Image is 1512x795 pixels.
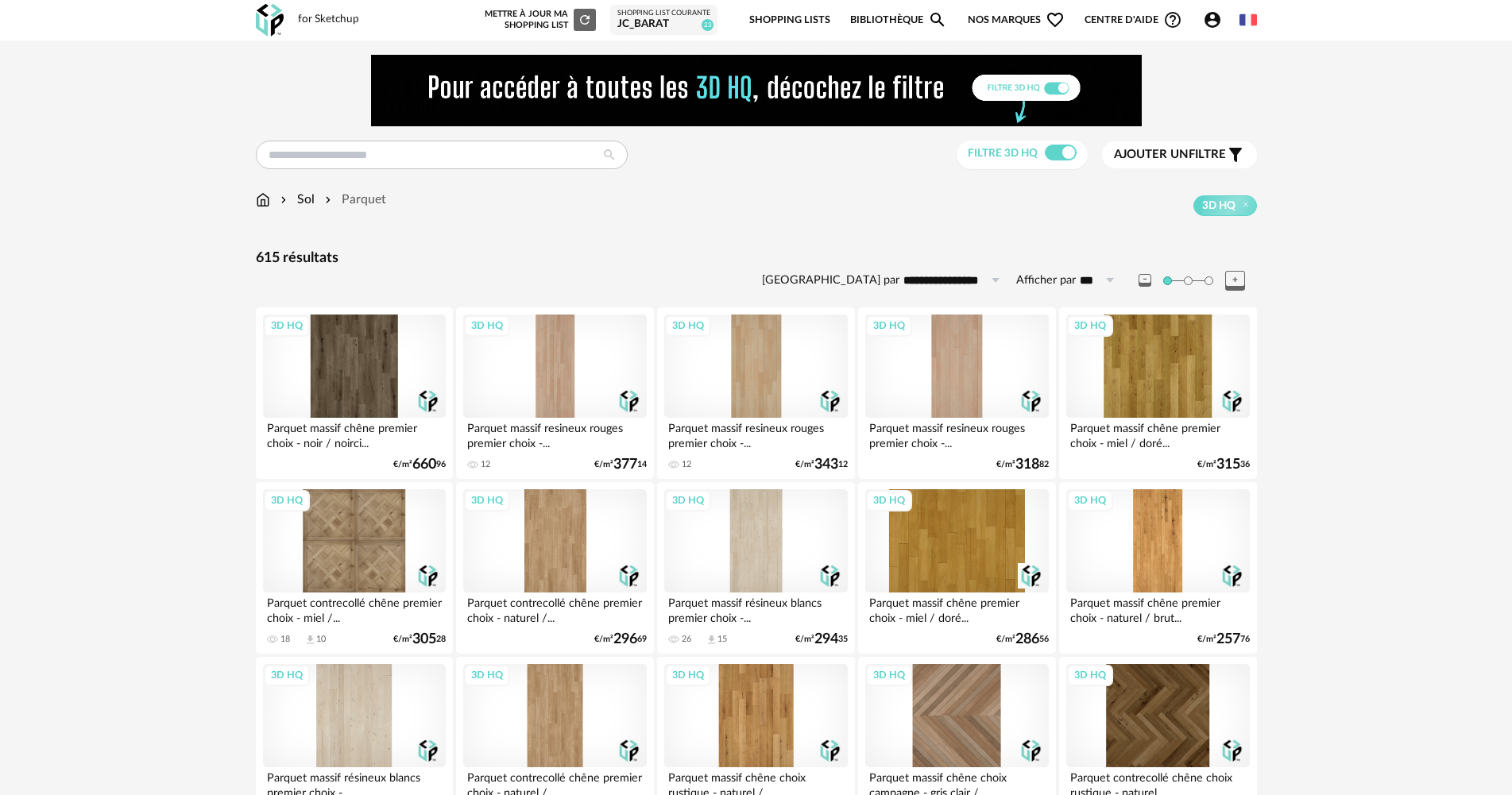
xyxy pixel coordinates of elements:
[1239,11,1257,29] img: fr
[1059,482,1256,654] a: 3D HQ Parquet massif chêne premier choix - naturel / brut... €/m²25776
[412,459,436,470] span: 660
[968,2,1065,39] span: Nos marques
[762,273,899,288] label: [GEOGRAPHIC_DATA] par
[1016,273,1076,288] label: Afficher par
[463,592,646,624] div: Parquet contrecollé chêne premier choix - naturel /...
[866,490,912,511] div: 3D HQ
[1085,10,1182,29] span: Centre d'aideHelp Circle Outline icon
[1216,634,1240,645] span: 257
[277,191,315,209] div: Sol
[1059,307,1256,479] a: 3D HQ Parquet massif chêne premier choix - miel / doré... €/m²31536
[456,307,653,479] a: 3D HQ Parquet massif resineux rouges premier choix -... 12 €/m²37714
[1046,10,1065,29] span: Heart Outline icon
[613,459,637,470] span: 377
[702,19,713,31] span: 23
[264,315,310,336] div: 3D HQ
[412,634,436,645] span: 305
[1203,10,1229,29] span: Account Circle icon
[1015,459,1039,470] span: 318
[256,307,453,479] a: 3D HQ Parquet massif chêne premier choix - noir / noirci... €/m²66096
[1197,634,1250,645] div: €/m² 76
[1203,10,1222,29] span: Account Circle icon
[749,2,830,39] a: Shopping Lists
[464,315,510,336] div: 3D HQ
[264,490,310,511] div: 3D HQ
[371,55,1142,126] img: FILTRE%20HQ%20NEW_V1%20(4).gif
[1202,199,1236,213] span: 3D HQ
[682,634,691,645] div: 26
[481,9,596,31] div: Mettre à jour ma Shopping List
[456,482,653,654] a: 3D HQ Parquet contrecollé chêne premier choix - naturel /... €/m²29669
[594,459,647,470] div: €/m² 14
[865,418,1048,450] div: Parquet massif resineux rouges premier choix -...
[463,418,646,450] div: Parquet massif resineux rouges premier choix -...
[665,490,711,511] div: 3D HQ
[298,13,359,27] div: for Sketchup
[1216,459,1240,470] span: 315
[1114,147,1226,163] span: filtre
[657,307,854,479] a: 3D HQ Parquet massif resineux rouges premier choix -... 12 €/m²34312
[1067,665,1113,685] div: 3D HQ
[264,665,310,685] div: 3D HQ
[706,634,717,646] span: Download icon
[464,490,510,511] div: 3D HQ
[316,634,326,645] div: 10
[795,634,848,645] div: €/m² 35
[1163,10,1182,29] span: Help Circle Outline icon
[1067,490,1113,511] div: 3D HQ
[1015,634,1039,645] span: 286
[578,15,592,24] span: Refresh icon
[617,17,710,32] div: JC_Barat
[280,634,290,645] div: 18
[1066,592,1249,624] div: Parquet massif chêne premier choix - naturel / brut...
[1226,145,1245,164] span: Filter icon
[594,634,647,645] div: €/m² 69
[1102,141,1257,168] button: Ajouter unfiltre Filter icon
[996,634,1049,645] div: €/m² 56
[665,315,711,336] div: 3D HQ
[1197,459,1250,470] div: €/m² 36
[256,4,284,37] img: OXP
[858,307,1055,479] a: 3D HQ Parquet massif resineux rouges premier choix -... €/m²31882
[393,459,446,470] div: €/m² 96
[256,482,453,654] a: 3D HQ Parquet contrecollé chêne premier choix - miel /... 18 Download icon 10 €/m²30528
[968,148,1038,159] span: Filtre 3D HQ
[682,459,691,470] div: 12
[928,10,947,29] span: Magnify icon
[256,249,1257,268] div: 615 résultats
[866,665,912,685] div: 3D HQ
[304,634,316,646] span: Download icon
[814,634,838,645] span: 294
[617,9,710,18] div: Shopping List courante
[617,9,710,32] a: Shopping List courante JC_Barat 23
[795,459,848,470] div: €/m² 12
[717,634,727,645] div: 15
[814,459,838,470] span: 343
[481,459,490,470] div: 12
[664,418,847,450] div: Parquet massif resineux rouges premier choix -...
[277,191,290,209] img: svg+xml;base64,PHN2ZyB3aWR0aD0iMTYiIGhlaWdodD0iMTYiIHZpZXdCb3g9IjAgMCAxNiAxNiIgZmlsbD0ibm9uZSIgeG...
[256,191,270,209] img: svg+xml;base64,PHN2ZyB3aWR0aD0iMTYiIGhlaWdodD0iMTciIHZpZXdCb3g9IjAgMCAxNiAxNyIgZmlsbD0ibm9uZSIgeG...
[665,665,711,685] div: 3D HQ
[865,592,1048,624] div: Parquet massif chêne premier choix - miel / doré...
[657,482,854,654] a: 3D HQ Parquet massif résineux blancs premier choix -... 26 Download icon 15 €/m²29435
[613,634,637,645] span: 296
[263,418,446,450] div: Parquet massif chêne premier choix - noir / noirci...
[393,634,446,645] div: €/m² 28
[664,592,847,624] div: Parquet massif résineux blancs premier choix -...
[858,482,1055,654] a: 3D HQ Parquet massif chêne premier choix - miel / doré... €/m²28656
[866,315,912,336] div: 3D HQ
[850,2,947,39] a: BibliothèqueMagnify icon
[263,592,446,624] div: Parquet contrecollé chêne premier choix - miel /...
[464,665,510,685] div: 3D HQ
[1067,315,1113,336] div: 3D HQ
[996,459,1049,470] div: €/m² 82
[1066,418,1249,450] div: Parquet massif chêne premier choix - miel / doré...
[1114,149,1189,160] span: Ajouter un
